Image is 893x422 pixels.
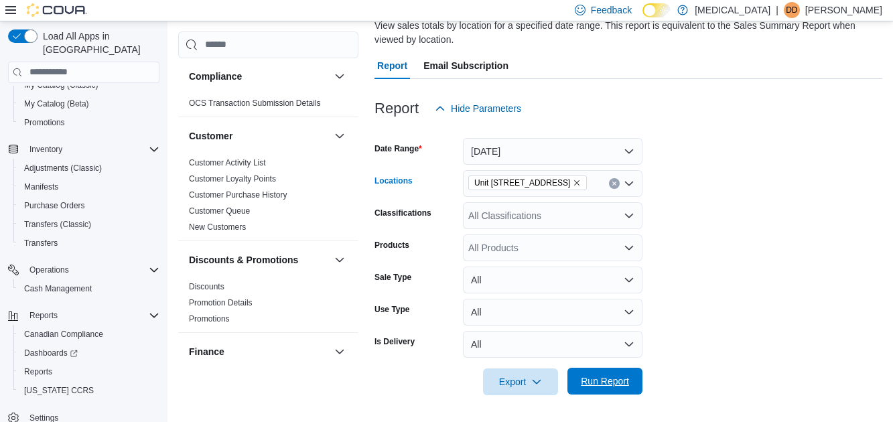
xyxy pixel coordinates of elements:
[19,326,159,342] span: Canadian Compliance
[786,2,797,18] span: Dd
[19,179,159,195] span: Manifests
[468,175,587,190] span: Unit 385 North Dollarton Highway
[189,157,266,168] span: Customer Activity List
[189,129,329,143] button: Customer
[19,77,159,93] span: My Catalog (Classic)
[463,138,642,165] button: [DATE]
[19,198,90,214] a: Purchase Orders
[24,238,58,249] span: Transfers
[29,144,62,155] span: Inventory
[24,141,68,157] button: Inventory
[24,262,159,278] span: Operations
[624,178,634,189] button: Open list of options
[189,70,329,83] button: Compliance
[474,176,570,190] span: Unit [STREET_ADDRESS]
[591,3,632,17] span: Feedback
[189,345,224,358] h3: Finance
[24,348,78,358] span: Dashboards
[13,234,165,253] button: Transfers
[374,272,411,283] label: Sale Type
[24,307,63,324] button: Reports
[776,2,778,18] p: |
[374,240,409,251] label: Products
[24,200,85,211] span: Purchase Orders
[189,158,266,167] a: Customer Activity List
[189,70,242,83] h3: Compliance
[189,314,230,324] a: Promotions
[3,261,165,279] button: Operations
[624,242,634,253] button: Open list of options
[805,2,882,18] p: [PERSON_NAME]
[189,174,276,184] a: Customer Loyalty Points
[581,374,629,388] span: Run Report
[19,364,159,380] span: Reports
[573,179,581,187] button: Remove Unit 385 North Dollarton Highway from selection in this group
[19,216,96,232] a: Transfers (Classic)
[38,29,159,56] span: Load All Apps in [GEOGRAPHIC_DATA]
[24,163,102,173] span: Adjustments (Classic)
[24,219,91,230] span: Transfers (Classic)
[423,52,508,79] span: Email Subscription
[374,19,876,47] div: View sales totals by location for a specified date range. This report is equivalent to the Sales ...
[784,2,800,18] div: Diego de Azevedo
[332,128,348,144] button: Customer
[13,325,165,344] button: Canadian Compliance
[3,140,165,159] button: Inventory
[189,374,253,383] a: GL Account Totals
[609,178,620,189] button: Clear input
[13,76,165,94] button: My Catalog (Classic)
[13,344,165,362] a: Dashboards
[178,370,358,408] div: Finance
[463,331,642,358] button: All
[332,68,348,84] button: Compliance
[13,279,165,298] button: Cash Management
[189,345,329,358] button: Finance
[13,113,165,132] button: Promotions
[3,306,165,325] button: Reports
[189,281,224,292] span: Discounts
[19,216,159,232] span: Transfers (Classic)
[19,281,159,297] span: Cash Management
[189,282,224,291] a: Discounts
[178,279,358,332] div: Discounts & Promotions
[374,208,431,218] label: Classifications
[374,175,413,186] label: Locations
[178,95,358,117] div: Compliance
[19,115,159,131] span: Promotions
[189,98,321,109] span: OCS Transaction Submission Details
[19,77,104,93] a: My Catalog (Classic)
[13,94,165,113] button: My Catalog (Beta)
[189,206,250,216] a: Customer Queue
[429,95,527,122] button: Hide Parameters
[463,299,642,326] button: All
[13,381,165,400] button: [US_STATE] CCRS
[24,80,98,90] span: My Catalog (Classic)
[189,253,298,267] h3: Discounts & Promotions
[642,3,671,17] input: Dark Mode
[24,283,92,294] span: Cash Management
[695,2,770,18] p: [MEDICAL_DATA]
[24,262,74,278] button: Operations
[189,190,287,200] span: Customer Purchase History
[29,265,69,275] span: Operations
[332,252,348,268] button: Discounts & Promotions
[19,198,159,214] span: Purchase Orders
[451,102,521,115] span: Hide Parameters
[24,385,94,396] span: [US_STATE] CCRS
[24,182,58,192] span: Manifests
[19,326,109,342] a: Canadian Compliance
[189,222,246,232] span: New Customers
[24,117,65,128] span: Promotions
[19,160,107,176] a: Adjustments (Classic)
[19,281,97,297] a: Cash Management
[189,129,232,143] h3: Customer
[189,298,253,307] a: Promotion Details
[19,382,99,399] a: [US_STATE] CCRS
[189,297,253,308] span: Promotion Details
[27,3,87,17] img: Cova
[483,368,558,395] button: Export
